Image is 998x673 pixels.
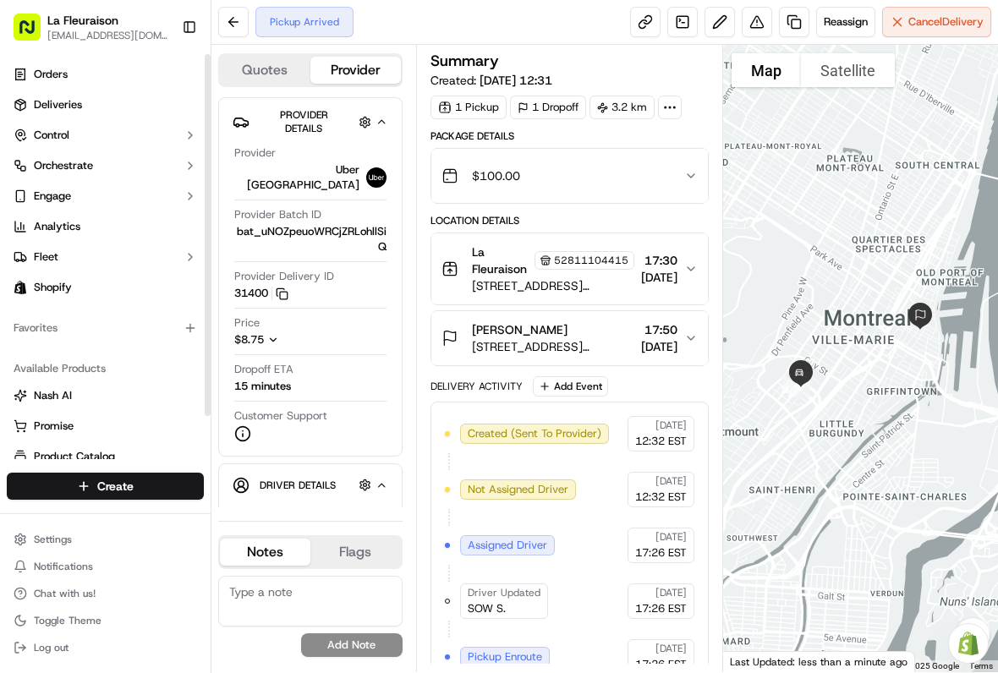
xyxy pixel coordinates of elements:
span: Orders [34,67,68,82]
span: Engage [34,189,71,204]
span: [DATE] 12:31 [480,73,552,88]
span: [DATE] [655,586,687,599]
button: Reassign [816,7,875,37]
button: La Fleuraison[EMAIL_ADDRESS][DOMAIN_NAME] [7,7,175,47]
button: Fleet [7,243,204,271]
div: 1 Dropoff [510,96,586,119]
button: Product Catalog [7,443,204,470]
button: Map camera controls [956,618,990,652]
span: Orchestrate [34,158,93,173]
div: Last Updated: less than a minute ago [723,651,915,672]
span: • [140,262,146,276]
span: Pickup Enroute [468,649,542,665]
a: Open this area in Google Maps (opens a new window) [727,650,783,672]
h3: Summary [430,53,499,68]
button: Start new chat [288,167,308,187]
button: Nash AI [7,382,204,409]
button: Settings [7,528,204,551]
span: Driver Updated [468,586,540,599]
a: 📗Knowledge Base [10,326,136,356]
span: [PERSON_NAME] [52,262,137,276]
span: 17:26 EST [635,545,687,561]
button: Notes [220,539,310,566]
span: Driver Details [260,479,336,492]
span: [DATE] [641,338,677,355]
span: [DATE] [655,419,687,432]
span: Price [234,315,260,331]
a: Powered byPylon [119,373,205,386]
span: [DATE] [641,269,677,286]
button: Toggle Theme [7,609,204,632]
button: See all [262,216,308,237]
button: [EMAIL_ADDRESS][DOMAIN_NAME] [47,29,168,42]
span: Fleet [34,249,58,265]
span: Dropoff ETA [234,362,293,377]
span: 17:26 EST [635,601,687,616]
img: 1736555255976-a54dd68f-1ca7-489b-9aae-adbdc363a1c4 [17,161,47,192]
div: 📗 [17,334,30,347]
span: Created (Sent To Provider) [468,426,601,441]
span: Provider Batch ID [234,207,321,222]
div: 3.2 km [589,96,655,119]
span: Settings [34,533,72,546]
div: 💻 [143,334,156,347]
a: Terms (opens in new tab) [969,661,993,670]
span: 52811104415 [554,254,628,267]
button: La Fleuraison52811104415[STREET_ADDRESS][PERSON_NAME]17:30[DATE] [431,233,708,304]
button: Add Event [533,376,608,397]
button: Show street map [732,53,801,87]
span: Assigned Driver [468,538,547,553]
span: Toggle Theme [34,614,101,627]
div: 1 [786,352,821,387]
div: Location Details [430,214,709,227]
div: Favorites [7,315,204,342]
div: 1 Pickup [430,96,507,119]
img: Shopify logo [14,281,27,294]
span: SOW S. [468,601,506,616]
span: 17:30 [641,252,677,269]
span: [DATE] [150,262,184,276]
button: 31400 [234,286,288,301]
button: Driver Details [233,471,388,499]
span: [PERSON_NAME] [472,321,568,338]
button: Chat with us! [7,582,204,605]
button: Promise [7,413,204,440]
button: Show satellite imagery [801,53,895,87]
button: Provider [310,57,401,84]
span: Provider Details [280,108,328,135]
button: La Fleuraison [47,12,118,29]
img: Masood Aslam [17,246,44,273]
span: [DATE] [655,530,687,544]
a: Promise [14,419,197,434]
button: [PERSON_NAME][STREET_ADDRESS][PERSON_NAME]17:50[DATE] [431,311,708,365]
span: Product Catalog [34,449,115,464]
span: Analytics [34,219,80,234]
span: Name [234,506,264,521]
img: Google [727,650,783,672]
img: uber-new-logo.jpeg [366,167,387,188]
span: $100.00 [472,167,520,184]
a: Shopify [7,274,204,301]
button: CancelDelivery [882,7,991,37]
button: Notifications [7,555,204,578]
span: 12:32 EST [635,434,687,449]
button: Quotes [220,57,310,84]
span: Cancel Delivery [908,14,984,30]
span: 17:50 [641,321,677,338]
span: Pylon [168,374,205,386]
button: $100.00 [431,149,708,203]
span: [STREET_ADDRESS][PERSON_NAME] [472,338,634,355]
span: [STREET_ADDRESS][PERSON_NAME] [472,277,634,294]
span: Nash AI [34,388,72,403]
span: La Fleuraison [472,243,531,277]
img: 9188753566659_6852d8bf1fb38e338040_72.png [36,161,66,192]
button: Orchestrate [7,152,204,179]
button: Create [7,473,204,500]
input: Got a question? Start typing here... [44,109,304,127]
p: Welcome 👋 [17,68,308,95]
button: Control [7,122,204,149]
a: Deliveries [7,91,204,118]
span: Shopify [34,280,72,295]
img: Nash [17,17,51,51]
a: Product Catalog [14,449,197,464]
